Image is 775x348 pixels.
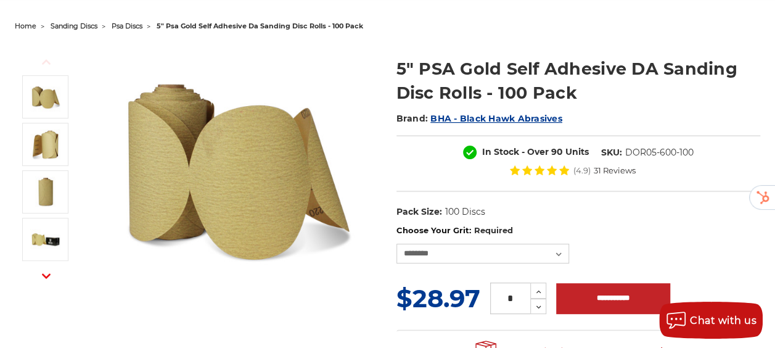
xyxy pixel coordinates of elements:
[430,113,562,124] a: BHA - Black Hawk Abrasives
[30,224,61,255] img: Black hawk abrasives gold psa discs on a roll
[482,146,519,157] span: In Stock
[30,129,61,160] img: 5" PSA Gold Sanding Discs on a Roll
[51,22,97,30] a: sanding discs
[396,113,429,124] span: Brand:
[565,146,589,157] span: Units
[474,225,512,235] small: Required
[659,302,763,339] button: Chat with us
[594,167,636,175] span: 31 Reviews
[112,22,142,30] a: psa discs
[30,81,61,112] img: 5" Sticky Backed Sanding Discs on a roll
[396,225,760,237] label: Choose Your Grit:
[157,22,363,30] span: 5" psa gold self adhesive da sanding disc rolls - 100 pack
[445,205,485,218] dd: 100 Discs
[573,167,591,175] span: (4.9)
[551,146,563,157] span: 90
[396,57,760,105] h1: 5" PSA Gold Self Adhesive DA Sanding Disc Rolls - 100 Pack
[396,283,480,313] span: $28.97
[522,146,549,157] span: - Over
[15,22,36,30] a: home
[625,146,694,159] dd: DOR05-600-100
[31,49,61,75] button: Previous
[114,44,361,291] img: 5" Sticky Backed Sanding Discs on a roll
[31,263,61,289] button: Next
[601,146,622,159] dt: SKU:
[690,315,757,326] span: Chat with us
[396,205,442,218] dt: Pack Size:
[30,176,61,207] img: 5 inch gold discs on a roll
